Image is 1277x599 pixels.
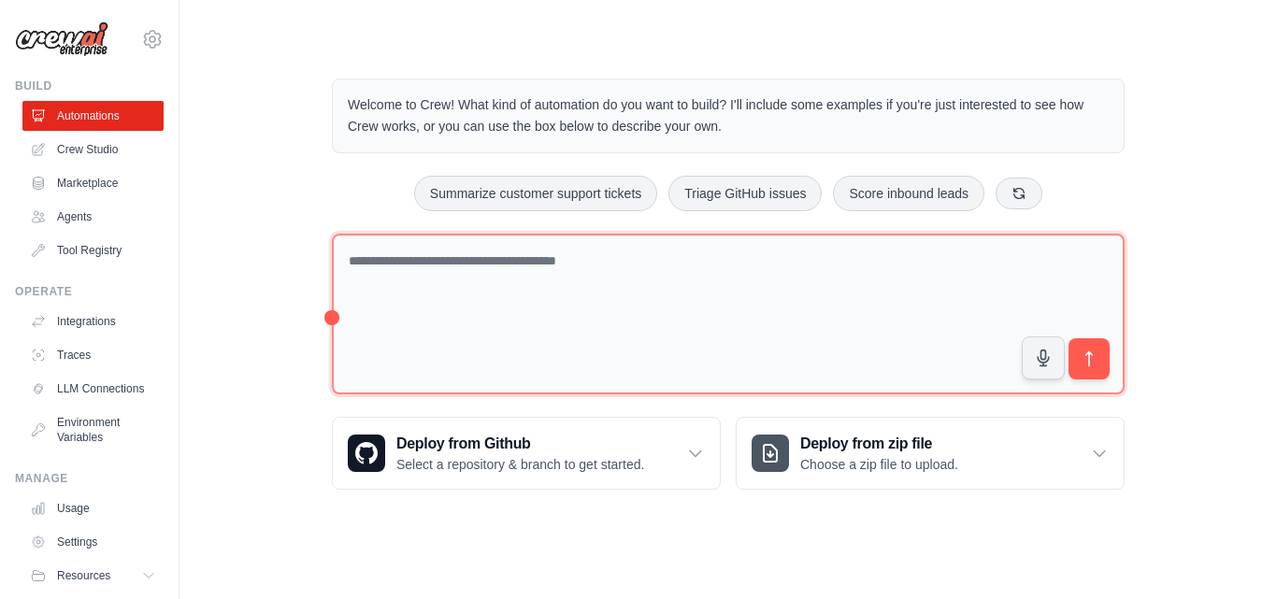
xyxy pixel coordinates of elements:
button: Triage GitHub issues [668,176,822,211]
span: Resources [57,568,110,583]
p: Welcome to Crew! What kind of automation do you want to build? I'll include some examples if you'... [348,94,1109,137]
h3: Deploy from zip file [800,433,958,455]
a: Settings [22,527,164,557]
a: Integrations [22,307,164,336]
img: Logo [15,21,108,57]
a: Marketplace [22,168,164,198]
div: Operate [15,284,164,299]
button: Summarize customer support tickets [414,176,657,211]
a: Tool Registry [22,235,164,265]
p: Choose a zip file to upload. [800,455,958,474]
button: Score inbound leads [833,176,984,211]
div: Build [15,78,164,93]
a: Usage [22,493,164,523]
a: Crew Studio [22,135,164,164]
div: Manage [15,471,164,486]
a: Agents [22,202,164,232]
a: Traces [22,340,164,370]
a: Environment Variables [22,407,164,452]
button: Resources [22,561,164,591]
h3: Deploy from Github [396,433,644,455]
a: Automations [22,101,164,131]
a: LLM Connections [22,374,164,404]
iframe: Chat Widget [1184,509,1277,599]
p: Select a repository & branch to get started. [396,455,644,474]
